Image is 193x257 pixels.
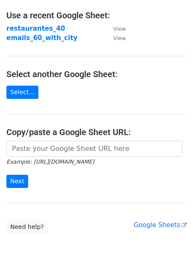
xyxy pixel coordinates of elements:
a: Select... [6,86,38,99]
small: Example: [URL][DOMAIN_NAME] [6,159,94,165]
small: View [113,35,126,41]
a: Need help? [6,220,48,234]
div: Widget de chat [150,216,193,257]
a: View [105,25,126,32]
small: View [113,26,126,32]
input: Next [6,175,28,188]
a: restaurantes_40 [6,25,65,32]
h4: Select another Google Sheet: [6,69,187,79]
h4: Copy/paste a Google Sheet URL: [6,127,187,137]
a: emails_60_with_city [6,34,77,42]
input: Paste your Google Sheet URL here [6,141,182,157]
a: Google Sheets [134,221,187,229]
iframe: Chat Widget [150,216,193,257]
h4: Use a recent Google Sheet: [6,10,187,20]
a: View [105,34,126,42]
